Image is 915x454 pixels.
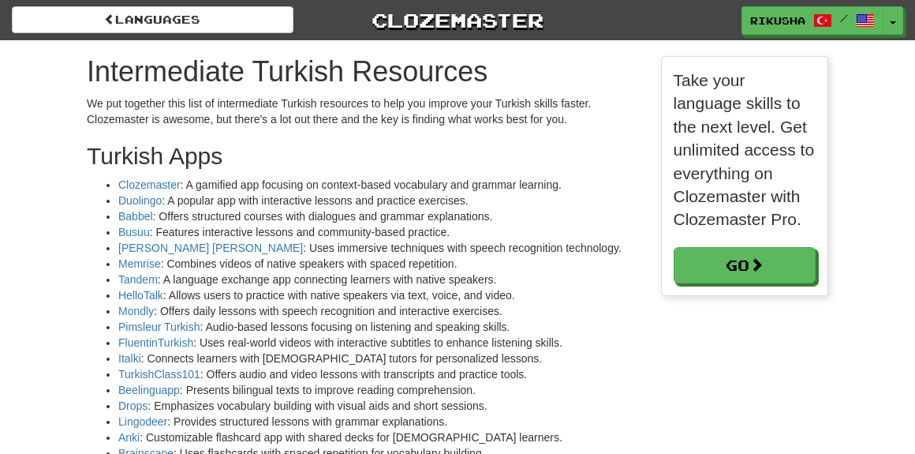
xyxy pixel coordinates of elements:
[118,400,148,412] a: Drops
[118,242,303,254] a: [PERSON_NAME] [PERSON_NAME]
[118,305,154,317] a: Mondly
[118,319,637,335] li: : Audio-based lessons focusing on listening and speaking skills.
[118,208,637,224] li: : Offers structured courses with dialogues and grammar explanations.
[87,56,637,88] h1: Intermediate Turkish Resources
[118,368,200,381] a: TurkishClass101
[741,6,883,35] a: rikusha /
[118,193,637,208] li: : A popular app with interactive lessons and practice exercises.
[118,384,180,396] a: Beelinguapp
[118,224,637,240] li: : Features interactive lessons and community-based practice.
[118,194,162,207] a: Duolingo
[118,351,637,366] li: : Connects learners with [DEMOGRAPHIC_DATA] tutors for personalized lessons.
[118,210,153,223] a: Babbel
[118,289,163,302] a: HelloTalk
[118,240,637,256] li: : Uses immersive techniques with speech recognition technology.
[87,96,637,127] p: We put together this list of intermediate Turkish resources to help you improve your Turkish skil...
[118,414,637,430] li: : Provides structured lessons with grammar explanations.
[118,336,193,349] a: FluentinTurkish
[118,415,167,428] a: Lingodeer
[674,247,816,283] a: Go
[118,431,140,444] a: Anki
[118,178,181,191] a: Clozemaster
[118,257,161,270] a: Memrise
[118,382,637,398] li: : Presents bilingual texts to improve reading comprehension.
[12,6,293,33] a: Languages
[118,352,141,365] a: Italki
[750,13,805,28] span: rikusha
[118,303,637,319] li: : Offers daily lessons with speech recognition and interactive exercises.
[118,398,637,414] li: : Emphasizes vocabulary building with visual aids and short sessions.
[118,273,158,286] a: Tandem
[118,321,200,333] a: Pimsleur Turkish
[317,6,599,34] a: Clozemaster
[118,430,637,445] li: : Customizable flashcard app with shared decks for [DEMOGRAPHIC_DATA] learners.
[118,287,637,303] li: : Allows users to practice with native speakers via text, voice, and video.
[840,13,848,24] span: /
[118,226,150,238] a: Busuu
[674,69,816,231] p: Take your language skills to the next level. Get unlimited access to everything on Clozemaster wi...
[118,366,637,382] li: : Offers audio and video lessons with transcripts and practice tools.
[87,143,637,169] h2: Turkish Apps
[118,256,637,272] li: : Combines videos of native speakers with spaced repetition.
[118,272,637,287] li: : A language exchange app connecting learners with native speakers.
[118,177,637,193] li: : A gamified app focusing on context-based vocabulary and grammar learning.
[118,335,637,351] li: : Uses real-world videos with interactive subtitles to enhance listening skills.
